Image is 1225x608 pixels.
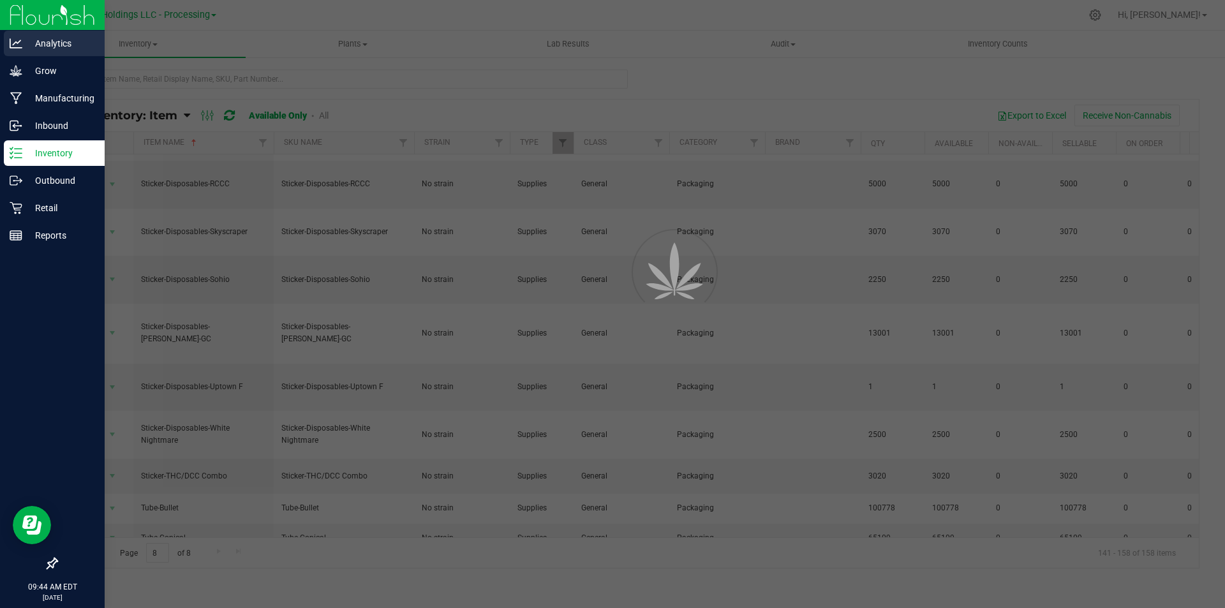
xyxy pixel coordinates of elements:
[22,63,99,78] p: Grow
[6,593,99,602] p: [DATE]
[10,92,22,105] inline-svg: Manufacturing
[10,174,22,187] inline-svg: Outbound
[10,119,22,132] inline-svg: Inbound
[22,173,99,188] p: Outbound
[10,202,22,214] inline-svg: Retail
[22,36,99,51] p: Analytics
[22,200,99,216] p: Retail
[22,91,99,106] p: Manufacturing
[10,147,22,159] inline-svg: Inventory
[10,229,22,242] inline-svg: Reports
[13,506,51,544] iframe: Resource center
[22,145,99,161] p: Inventory
[22,118,99,133] p: Inbound
[6,581,99,593] p: 09:44 AM EDT
[10,37,22,50] inline-svg: Analytics
[22,228,99,243] p: Reports
[10,64,22,77] inline-svg: Grow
